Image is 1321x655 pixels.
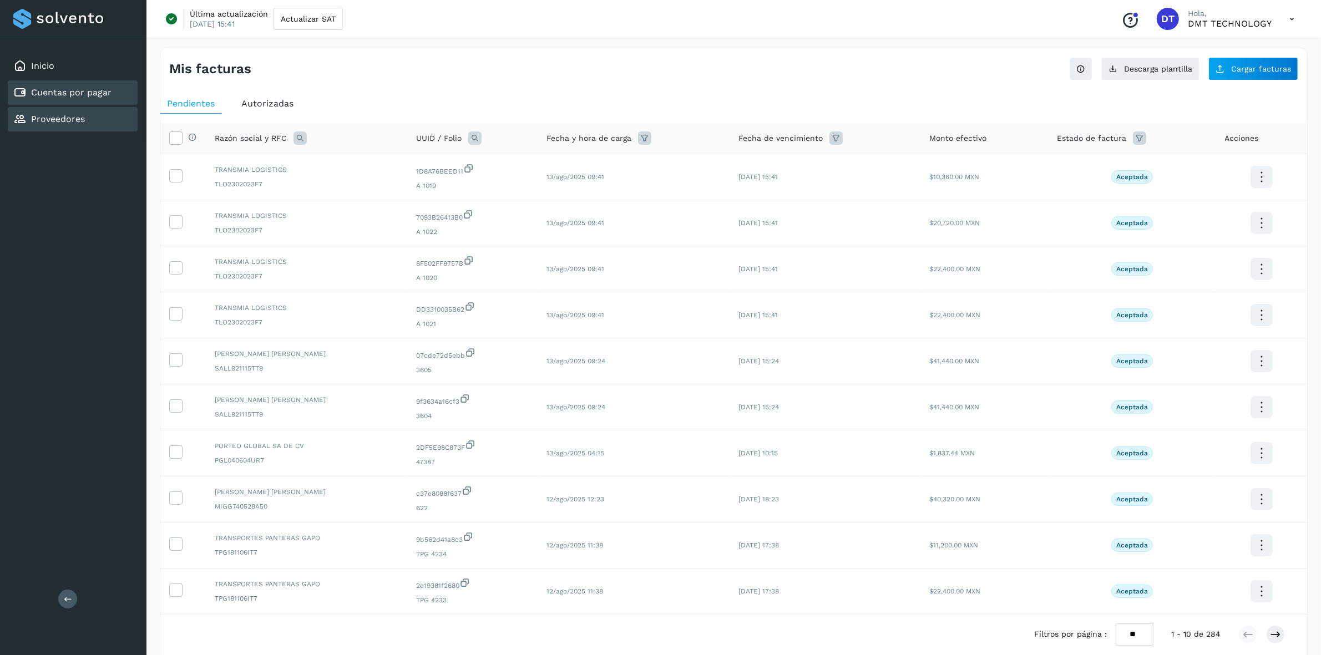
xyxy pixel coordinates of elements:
[929,495,980,503] span: $40,320.00 MXN
[546,449,604,457] span: 13/ago/2025 04:15
[8,54,138,78] div: Inicio
[416,549,529,559] span: TPG 4234
[31,87,112,98] a: Cuentas por pagar
[929,403,979,411] span: $41,440.00 MXN
[215,257,398,267] span: TRANSMIA LOGISTICS
[929,357,979,365] span: $41,440.00 MXN
[416,503,529,513] span: 622
[738,541,779,549] span: [DATE] 17:38
[215,579,398,589] span: TRANSPORTES PANTERAS GAPO
[416,209,529,222] span: 7093B26413B0
[167,98,215,109] span: Pendientes
[416,365,529,375] span: 3605
[190,19,235,29] p: [DATE] 15:41
[274,8,343,30] button: Actualizar SAT
[738,219,778,227] span: [DATE] 15:41
[215,349,398,359] span: [PERSON_NAME] [PERSON_NAME]
[416,301,529,314] span: DD3310035B62
[1208,57,1298,80] button: Cargar facturas
[1116,495,1148,503] p: Aceptada
[738,587,779,595] span: [DATE] 17:38
[738,449,778,457] span: [DATE] 10:15
[929,133,986,144] span: Monto efectivo
[546,173,604,181] span: 13/ago/2025 09:41
[416,347,529,360] span: 07cde72d5ebb
[1171,628,1221,640] span: 1 - 10 de 284
[738,311,778,319] span: [DATE] 15:41
[416,439,529,453] span: 2DF5E98C873F
[1188,9,1272,18] p: Hola,
[169,61,251,77] h4: Mis facturas
[416,531,529,545] span: 9b562d41a8c3
[416,227,529,237] span: A 1022
[215,533,398,543] span: TRANSPORTES PANTERAS GAPO
[416,393,529,407] span: 9f3634a16cf3
[1116,219,1148,227] p: Aceptada
[215,317,398,327] span: TLO2302023F7
[929,265,980,273] span: $22,400.00 MXN
[1116,265,1148,273] p: Aceptada
[215,547,398,557] span: TPG181106IT7
[1116,541,1148,549] p: Aceptada
[31,60,54,71] a: Inicio
[416,485,529,499] span: c37e8088f637
[215,225,398,235] span: TLO2302023F7
[1116,357,1148,365] p: Aceptada
[416,411,529,421] span: 3604
[215,133,287,144] span: Razón social y RFC
[31,114,85,124] a: Proveedores
[8,107,138,131] div: Proveedores
[1101,57,1199,80] button: Descarga plantilla
[1116,173,1148,181] p: Aceptada
[416,181,529,191] span: A 1019
[546,495,604,503] span: 12/ago/2025 12:23
[929,173,979,181] span: $10,360.00 MXN
[190,9,268,19] p: Última actualización
[281,15,336,23] span: Actualizar SAT
[416,273,529,283] span: A 1020
[929,311,980,319] span: $22,400.00 MXN
[215,211,398,221] span: TRANSMIA LOGISTICS
[546,133,631,144] span: Fecha y hora de carga
[1124,65,1192,73] span: Descarga plantilla
[215,395,398,405] span: [PERSON_NAME] [PERSON_NAME]
[546,219,604,227] span: 13/ago/2025 09:41
[738,133,823,144] span: Fecha de vencimiento
[215,179,398,189] span: TLO2302023F7
[546,265,604,273] span: 13/ago/2025 09:41
[1225,133,1259,144] span: Acciones
[929,587,980,595] span: $22,400.00 MXN
[929,219,980,227] span: $20,720.00 MXN
[1116,403,1148,411] p: Aceptada
[546,541,603,549] span: 12/ago/2025 11:38
[215,487,398,497] span: [PERSON_NAME] [PERSON_NAME]
[215,409,398,419] span: SALL921115TT9
[416,255,529,268] span: 8F502FF8757B
[215,303,398,313] span: TRANSMIA LOGISTICS
[215,165,398,175] span: TRANSMIA LOGISTICS
[215,271,398,281] span: TLO2302023F7
[215,593,398,603] span: TPG181106IT7
[1057,133,1126,144] span: Estado de factura
[215,441,398,451] span: PORTEO GLOBAL SA DE CV
[416,163,529,176] span: 1D8A76BEED11
[1034,628,1107,640] span: Filtros por página :
[738,173,778,181] span: [DATE] 15:41
[215,363,398,373] span: SALL921115TT9
[1116,587,1148,595] p: Aceptada
[215,455,398,465] span: PGL040604UR7
[1188,18,1272,29] p: DMT TECHNOLOGY
[215,501,398,511] span: MIGG740528A50
[416,595,529,605] span: TPG 4233
[738,357,779,365] span: [DATE] 15:24
[416,577,529,591] span: 2e19381f2680
[738,495,779,503] span: [DATE] 18:23
[416,133,462,144] span: UUID / Folio
[929,541,978,549] span: $11,200.00 MXN
[1116,311,1148,319] p: Aceptada
[416,457,529,467] span: 47387
[241,98,293,109] span: Autorizadas
[546,587,603,595] span: 12/ago/2025 11:38
[738,403,779,411] span: [DATE] 15:24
